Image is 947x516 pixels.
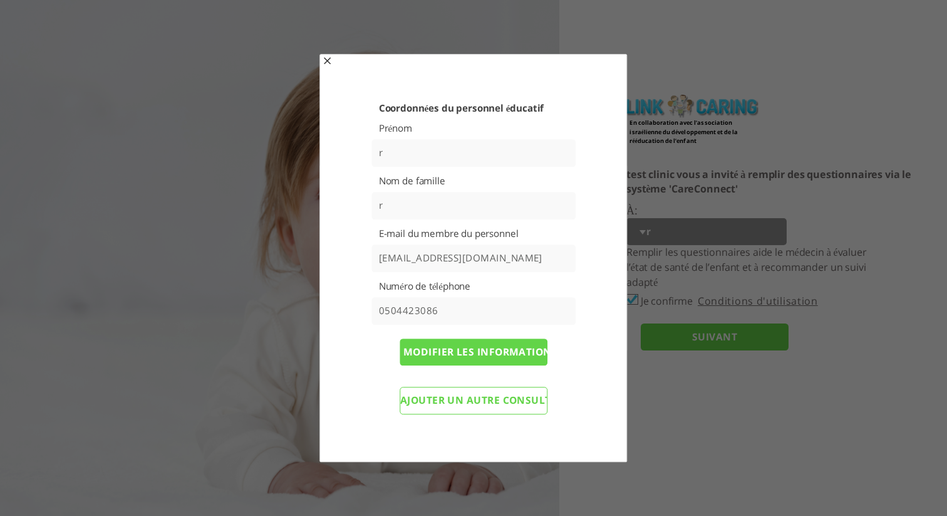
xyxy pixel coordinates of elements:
[322,56,332,67] button: Close
[379,102,568,114] label: Coordonnées du personnel éducatif
[400,387,547,414] input: Ajouter un autre consultant externe
[379,175,568,187] label: Nom de famille
[379,122,568,134] label: Prénom
[379,280,568,292] label: Numéro de téléphone
[379,228,568,240] label: E-mail du membre du personnel
[400,339,547,366] input: Modifier les informations et renvoyer les questionnaires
